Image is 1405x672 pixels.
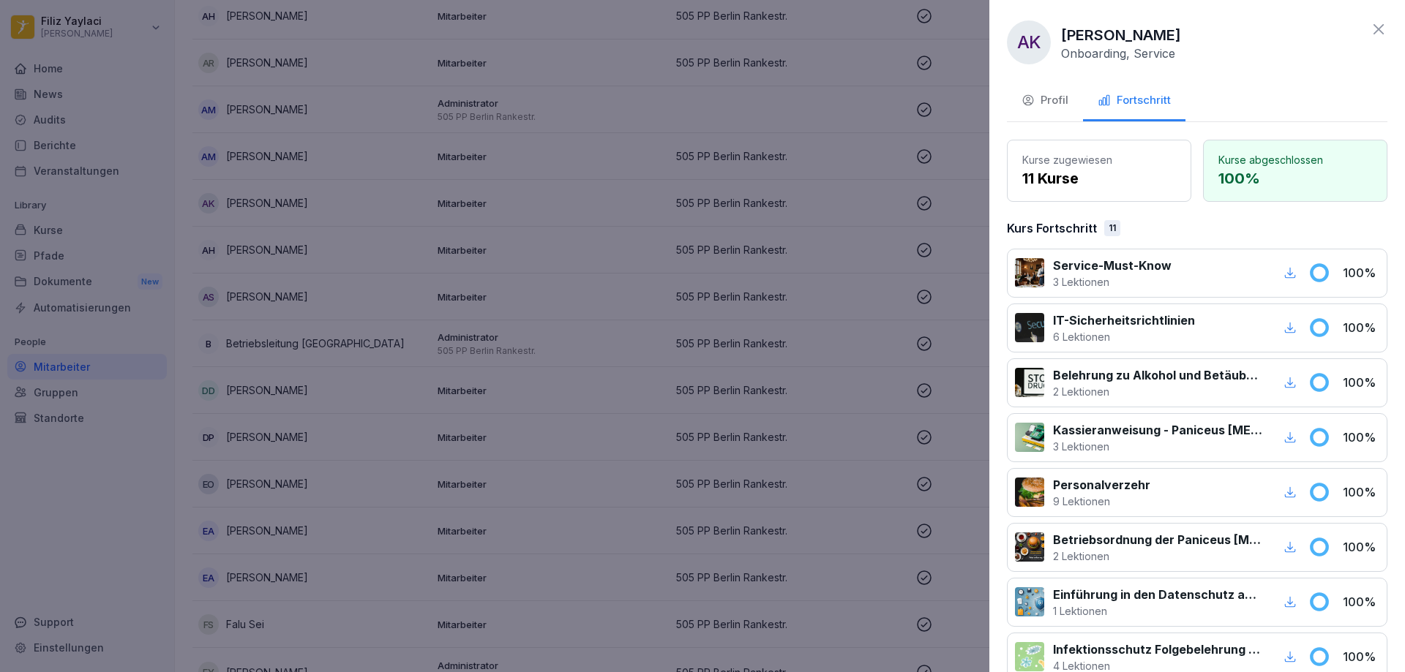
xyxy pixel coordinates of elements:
[1098,92,1171,109] div: Fortschritt
[1053,603,1263,619] p: 1 Lektionen
[1022,167,1176,189] p: 11 Kurse
[1007,82,1083,121] button: Profil
[1053,329,1195,344] p: 6 Lektionen
[1053,531,1263,548] p: Betriebsordnung der Paniceus [MEDICAL_DATA] Systemzentrale
[1053,421,1263,439] p: Kassieranweisung - Paniceus [MEDICAL_DATA] Systemzentrale GmbH
[1053,586,1263,603] p: Einführung in den Datenschutz am Arbeitsplatz nach Art. 13 ff. DSGVO
[1053,641,1263,658] p: Infektionsschutz Folgebelehrung (nach §43 IfSG)
[1061,24,1181,46] p: [PERSON_NAME]
[1343,374,1379,391] p: 100 %
[1053,366,1263,384] p: Belehrung zu Alkohol und Betäubungsmitteln am Arbeitsplatz
[1022,92,1068,109] div: Profil
[1053,476,1150,494] p: Personalverzehr
[1343,429,1379,446] p: 100 %
[1053,384,1263,399] p: 2 Lektionen
[1083,82,1185,121] button: Fortschritt
[1218,152,1372,167] p: Kurse abgeschlossen
[1053,257,1172,274] p: Service-Must-Know
[1053,439,1263,454] p: 3 Lektionen
[1343,648,1379,665] p: 100 %
[1343,538,1379,556] p: 100 %
[1053,494,1150,509] p: 9 Lektionen
[1053,548,1263,564] p: 2 Lektionen
[1007,20,1051,64] div: AK
[1022,152,1176,167] p: Kurse zugewiesen
[1343,319,1379,336] p: 100 %
[1061,46,1175,61] p: Onboarding, Service
[1218,167,1372,189] p: 100 %
[1053,274,1172,290] p: 3 Lektionen
[1104,220,1120,236] div: 11
[1343,483,1379,501] p: 100 %
[1053,312,1195,329] p: IT-Sicherheitsrichtlinien
[1007,219,1097,237] p: Kurs Fortschritt
[1343,264,1379,282] p: 100 %
[1343,593,1379,611] p: 100 %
